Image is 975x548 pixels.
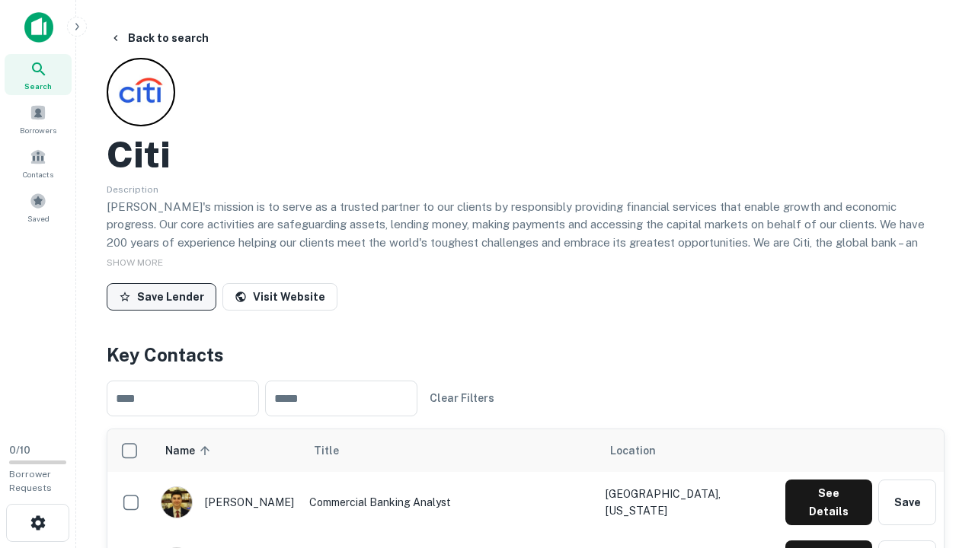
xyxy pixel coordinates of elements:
span: Description [107,184,158,195]
a: Saved [5,186,72,228]
td: [GEOGRAPHIC_DATA], [US_STATE] [598,472,778,533]
h2: Citi [107,132,171,177]
span: 0 / 10 [9,444,30,456]
a: Search [5,54,72,95]
button: See Details [785,479,872,525]
span: Name [165,441,215,460]
button: Save Lender [107,283,216,311]
iframe: Chat Widget [899,426,975,499]
th: Title [302,429,598,472]
td: Commercial Banking Analyst [302,472,598,533]
h4: Key Contacts [107,341,945,368]
a: Visit Website [222,283,337,311]
span: Borrower Requests [9,469,52,493]
img: 1753279374948 [161,487,192,518]
span: Location [610,441,656,460]
a: Contacts [5,142,72,183]
span: Search [24,80,52,92]
th: Name [153,429,302,472]
p: [PERSON_NAME]'s mission is to serve as a trusted partner to our clients by responsibly providing ... [107,198,945,288]
a: Borrowers [5,98,72,139]
th: Location [598,429,778,472]
span: SHOW MORE [107,257,163,268]
button: Save [878,479,936,525]
span: Contacts [23,168,53,180]
button: Clear Filters [424,384,500,412]
img: capitalize-icon.png [24,12,53,43]
button: Back to search [104,24,215,52]
span: Title [314,441,359,460]
div: [PERSON_NAME] [161,486,294,518]
span: Saved [27,212,50,225]
span: Borrowers [20,124,56,136]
